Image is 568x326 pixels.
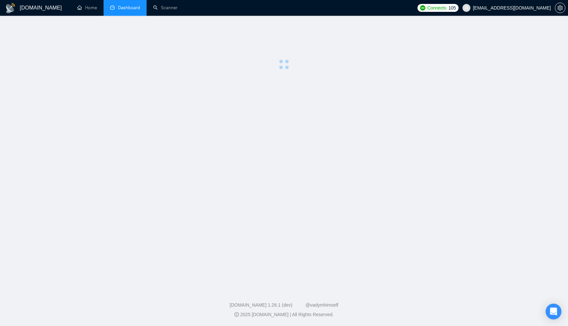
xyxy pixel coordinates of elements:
[230,302,293,308] a: [DOMAIN_NAME] 1.26.1 (dev)
[305,302,338,308] a: @vadymhimself
[77,5,97,11] a: homeHome
[555,3,565,13] button: setting
[555,5,565,11] a: setting
[427,4,447,12] span: Connects:
[110,5,115,10] span: dashboard
[118,5,140,11] span: Dashboard
[420,5,425,11] img: upwork-logo.png
[5,3,16,13] img: logo
[448,4,456,12] span: 105
[546,304,561,319] div: Open Intercom Messenger
[5,311,563,318] div: 2025 [DOMAIN_NAME] | All Rights Reserved.
[234,312,239,317] span: copyright
[153,5,177,11] a: searchScanner
[464,6,469,10] span: user
[555,5,565,11] span: setting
